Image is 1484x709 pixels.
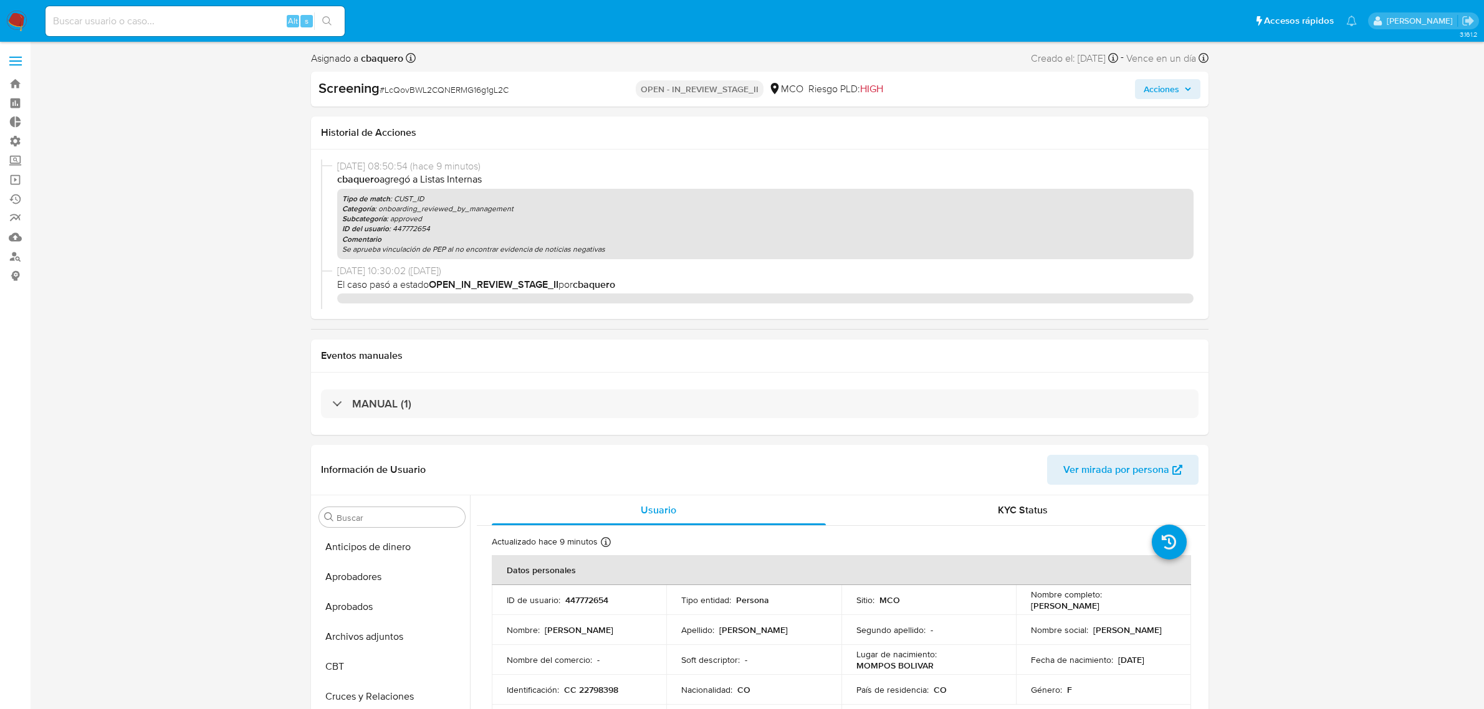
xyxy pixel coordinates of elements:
[380,83,509,96] span: # LcQovBWL2CQNERMG16g1gL2C
[45,13,345,29] input: Buscar usuario o caso...
[1031,600,1099,611] p: [PERSON_NAME]
[931,624,933,635] p: -
[808,82,883,96] span: Riesgo PLD:
[1031,684,1062,695] p: Género :
[681,624,714,635] p: Apellido :
[314,12,340,30] button: search-icon
[507,594,560,606] p: ID de usuario :
[681,594,731,606] p: Tipo entidad :
[1067,684,1072,695] p: F
[1118,654,1144,665] p: [DATE]
[314,622,470,652] button: Archivos adjuntos
[1047,455,1199,485] button: Ver mirada por persona
[1462,14,1475,27] a: Salir
[324,512,334,522] button: Buscar
[314,562,470,592] button: Aprobadores
[1031,589,1102,600] p: Nombre completo :
[321,464,426,476] h1: Información de Usuario
[879,594,900,606] p: MCO
[492,536,598,548] p: Actualizado hace 9 minutos
[1093,624,1162,635] p: [PERSON_NAME]
[745,654,747,665] p: -
[1144,79,1179,99] span: Acciones
[1031,50,1118,67] div: Creado el: [DATE]
[1346,16,1357,26] a: Notificaciones
[507,654,592,665] p: Nombre del comercio :
[492,555,1191,585] th: Datos personales
[597,654,600,665] p: -
[564,684,618,695] p: CC 22798398
[1031,624,1088,635] p: Nombre social :
[314,652,470,682] button: CBT
[314,592,470,622] button: Aprobados
[507,624,540,635] p: Nombre :
[311,52,403,65] span: Asignado a
[321,389,1199,418] div: MANUAL (1)
[1121,50,1124,67] span: -
[1264,14,1334,27] span: Accesos rápidos
[288,15,298,27] span: Alt
[856,594,874,606] p: Sitio :
[736,594,769,606] p: Persona
[507,684,559,695] p: Identificación :
[1135,79,1200,99] button: Acciones
[1387,15,1457,27] p: camila.baquero@mercadolibre.com.co
[856,624,926,635] p: Segundo apellido :
[1031,654,1113,665] p: Fecha de nacimiento :
[565,594,608,606] p: 447772654
[337,512,460,523] input: Buscar
[321,350,1199,362] h1: Eventos manuales
[737,684,750,695] p: CO
[358,51,403,65] b: cbaquero
[860,82,883,96] span: HIGH
[856,649,937,660] p: Lugar de nacimiento :
[641,503,676,517] span: Usuario
[681,684,732,695] p: Nacionalidad :
[318,78,380,98] b: Screening
[352,397,411,411] h3: MANUAL (1)
[934,684,947,695] p: CO
[636,80,764,98] p: OPEN - IN_REVIEW_STAGE_II
[1126,52,1196,65] span: Vence en un día
[998,503,1048,517] span: KYC Status
[719,624,788,635] p: [PERSON_NAME]
[768,82,803,96] div: MCO
[305,15,309,27] span: s
[681,654,740,665] p: Soft descriptor :
[545,624,613,635] p: [PERSON_NAME]
[1063,455,1169,485] span: Ver mirada por persona
[856,684,929,695] p: País de residencia :
[314,532,470,562] button: Anticipos de dinero
[856,660,934,671] p: MOMPOS BOLIVAR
